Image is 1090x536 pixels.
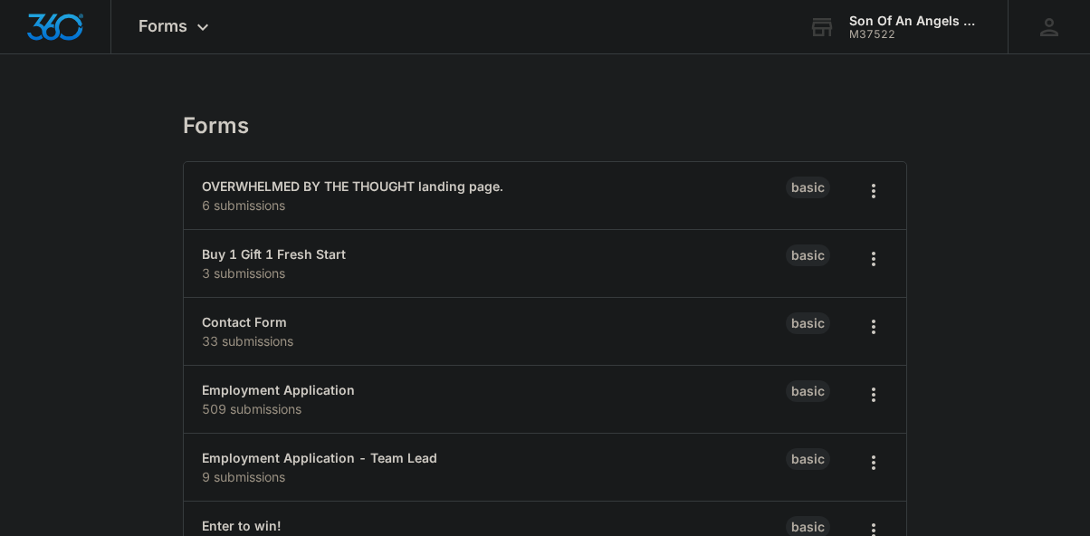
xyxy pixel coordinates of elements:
[786,380,830,402] div: Basic
[786,448,830,470] div: Basic
[202,382,355,397] a: Employment Application
[859,448,888,477] button: Overflow Menu
[859,244,888,273] button: Overflow Menu
[859,177,888,206] button: Overflow Menu
[859,312,888,341] button: Overflow Menu
[786,177,830,198] div: Basic
[202,467,786,486] p: 9 submissions
[202,518,282,533] a: Enter to win!
[202,450,437,465] a: Employment Application - Team Lead
[183,112,249,139] h1: Forms
[786,312,830,334] div: Basic
[786,244,830,266] div: Basic
[202,331,786,350] p: 33 submissions
[859,380,888,409] button: Overflow Menu
[202,314,287,330] a: Contact Form
[202,399,786,418] p: 509 submissions
[849,28,981,41] div: account id
[139,16,187,35] span: Forms
[202,178,503,194] a: OVERWHELMED BY THE THOUGHT landing page.
[202,263,786,282] p: 3 submissions
[202,196,786,215] p: 6 submissions
[202,246,346,262] a: Buy 1 Gift 1 Fresh Start
[849,14,981,28] div: account name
